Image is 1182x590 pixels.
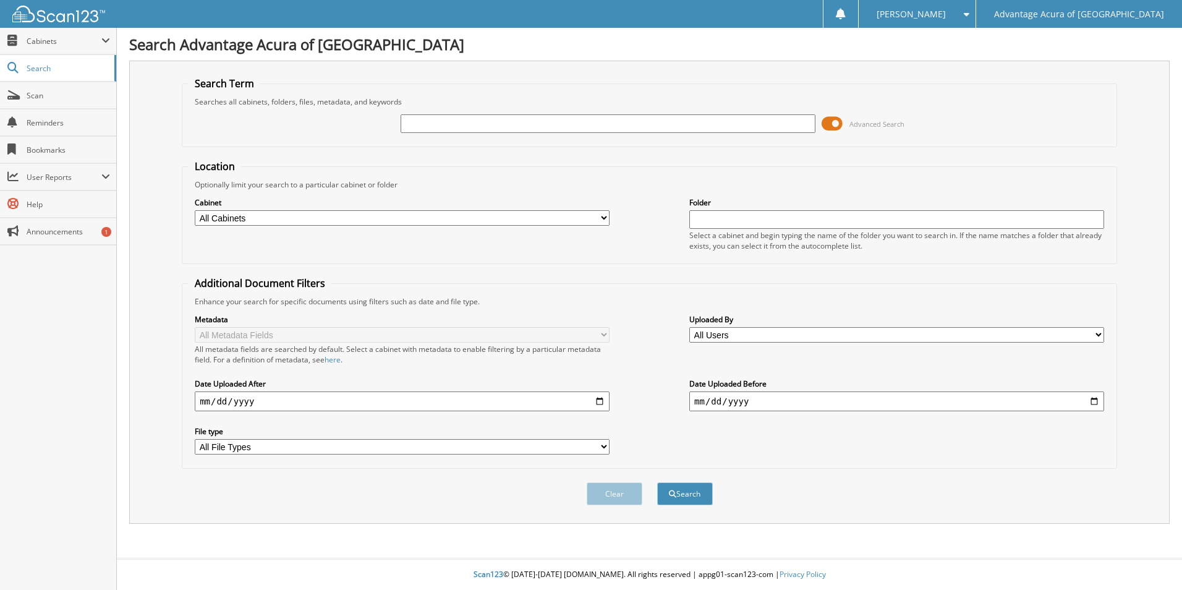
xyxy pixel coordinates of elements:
[27,36,101,46] span: Cabinets
[689,314,1104,325] label: Uploaded By
[195,344,610,365] div: All metadata fields are searched by default. Select a cabinet with metadata to enable filtering b...
[189,296,1110,307] div: Enhance your search for specific documents using filters such as date and file type.
[27,199,110,210] span: Help
[195,314,610,325] label: Metadata
[189,77,260,90] legend: Search Term
[189,96,1110,107] div: Searches all cabinets, folders, files, metadata, and keywords
[27,172,101,182] span: User Reports
[587,482,642,505] button: Clear
[117,560,1182,590] div: © [DATE]-[DATE] [DOMAIN_NAME]. All rights reserved | appg01-scan123-com |
[325,354,341,365] a: here
[689,197,1104,208] label: Folder
[195,197,610,208] label: Cabinet
[849,119,904,129] span: Advanced Search
[27,90,110,101] span: Scan
[27,63,108,74] span: Search
[101,227,111,237] div: 1
[195,426,610,437] label: File type
[877,11,946,18] span: [PERSON_NAME]
[27,145,110,155] span: Bookmarks
[27,226,110,237] span: Announcements
[780,569,826,579] a: Privacy Policy
[27,118,110,128] span: Reminders
[195,391,610,411] input: start
[994,11,1164,18] span: Advantage Acura of [GEOGRAPHIC_DATA]
[195,378,610,389] label: Date Uploaded After
[129,34,1170,54] h1: Search Advantage Acura of [GEOGRAPHIC_DATA]
[12,6,105,22] img: scan123-logo-white.svg
[657,482,713,505] button: Search
[689,230,1104,251] div: Select a cabinet and begin typing the name of the folder you want to search in. If the name match...
[189,179,1110,190] div: Optionally limit your search to a particular cabinet or folder
[189,160,241,173] legend: Location
[689,378,1104,389] label: Date Uploaded Before
[189,276,331,290] legend: Additional Document Filters
[689,391,1104,411] input: end
[474,569,503,579] span: Scan123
